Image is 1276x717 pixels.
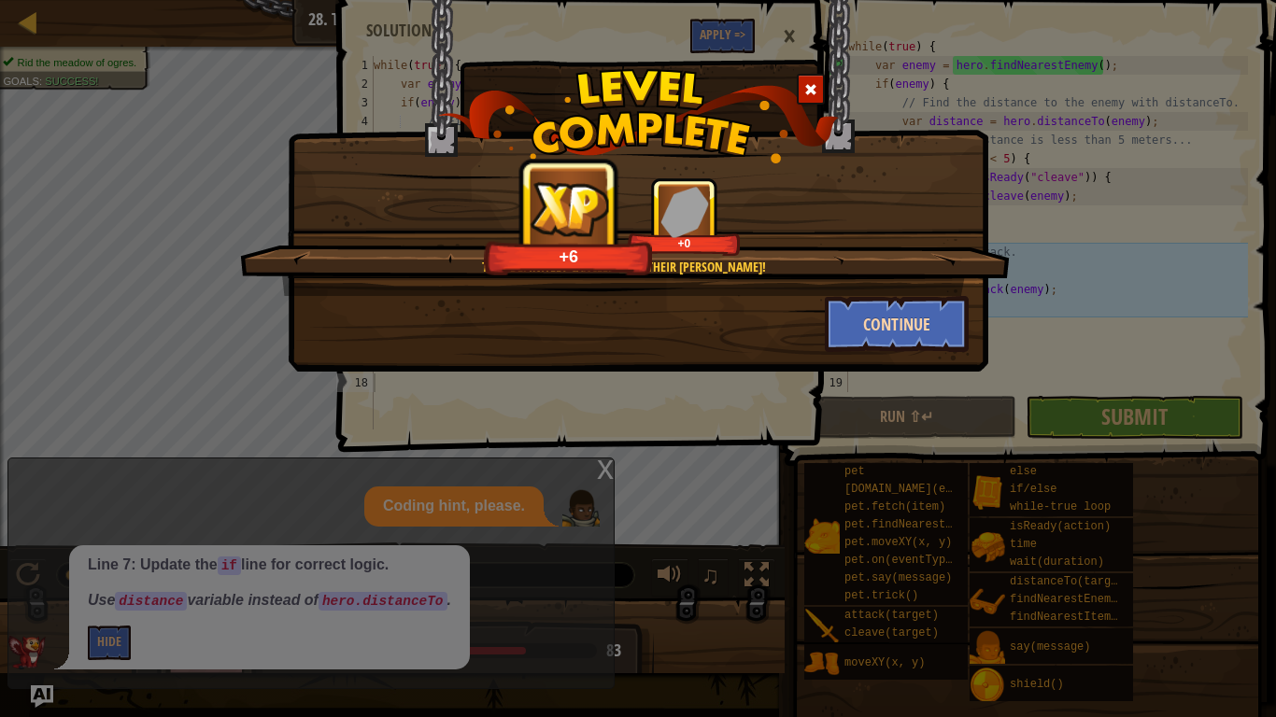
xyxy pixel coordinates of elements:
button: Continue [825,296,970,352]
div: +6 [489,246,648,267]
div: +0 [631,236,737,250]
div: That definitely canceled out their [PERSON_NAME]! [329,258,918,276]
img: level_complete.png [438,69,839,163]
img: reward_icon_gems.png [660,186,709,237]
img: reward_icon_xp.png [531,181,609,236]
